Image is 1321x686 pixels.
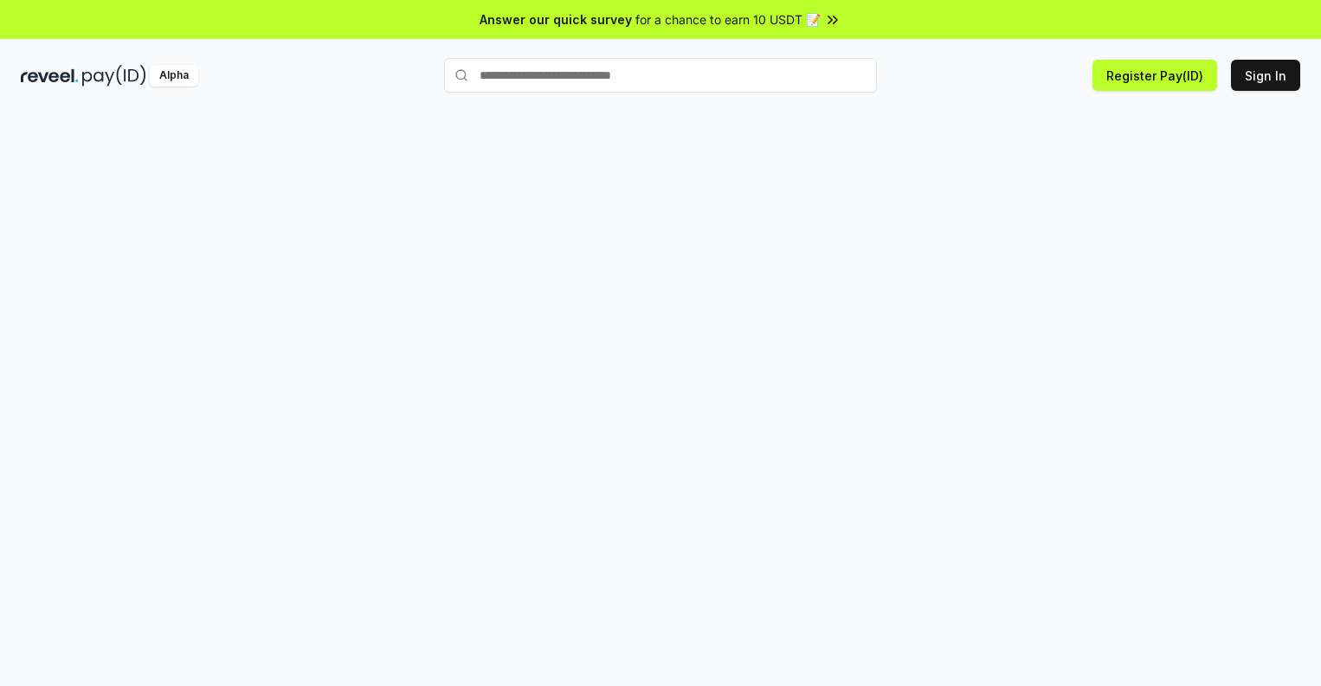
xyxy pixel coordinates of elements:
[82,65,146,87] img: pay_id
[635,10,821,29] span: for a chance to earn 10 USDT 📝
[21,65,79,87] img: reveel_dark
[150,65,198,87] div: Alpha
[480,10,632,29] span: Answer our quick survey
[1231,60,1300,91] button: Sign In
[1092,60,1217,91] button: Register Pay(ID)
